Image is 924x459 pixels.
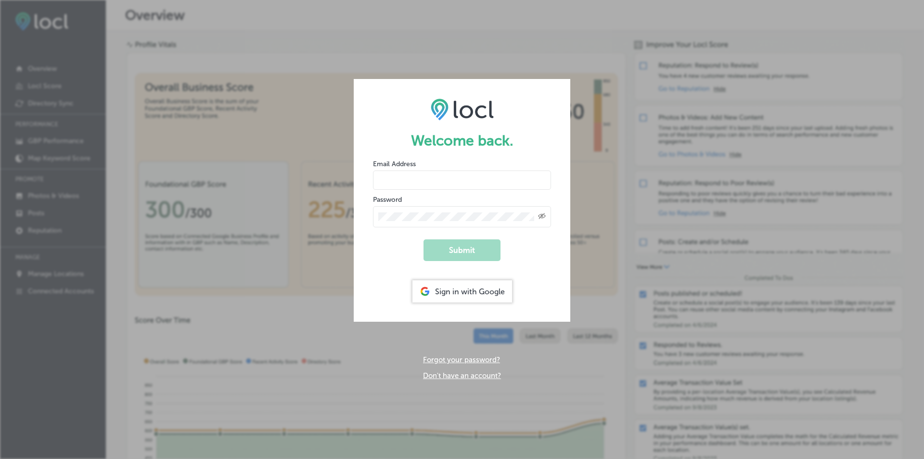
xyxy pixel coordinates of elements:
[373,160,416,168] label: Email Address
[423,355,500,364] a: Forgot your password?
[423,239,500,261] button: Submit
[373,196,402,204] label: Password
[373,132,551,149] h1: Welcome back.
[538,212,546,221] span: Toggle password visibility
[423,371,501,380] a: Don't have an account?
[431,98,494,120] img: LOCL logo
[412,280,512,302] div: Sign in with Google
